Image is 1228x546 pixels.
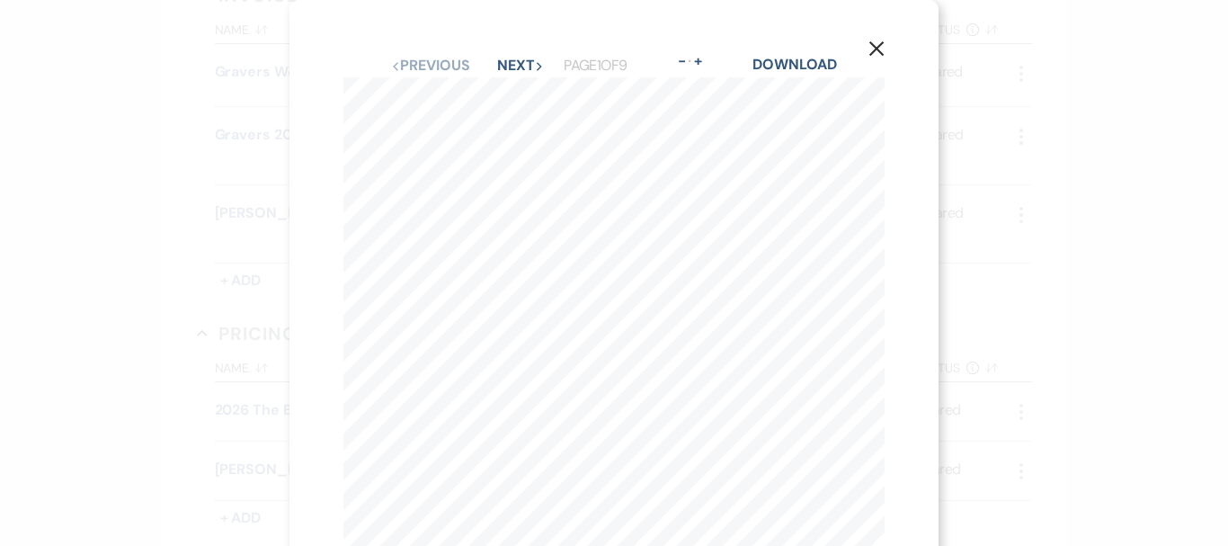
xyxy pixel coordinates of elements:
[674,54,689,68] button: -
[497,58,544,73] button: Next
[391,58,469,73] button: Previous
[752,55,836,74] a: Download
[691,54,706,68] button: +
[564,54,627,77] p: Page 1 of 9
